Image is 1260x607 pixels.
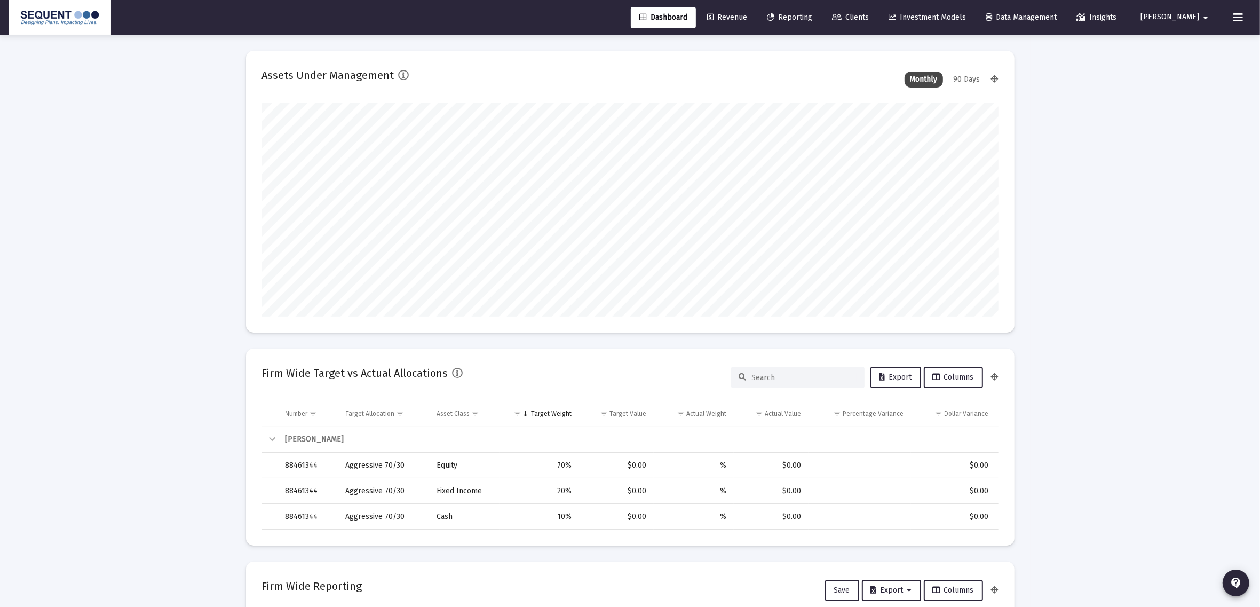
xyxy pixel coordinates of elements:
[654,401,734,427] td: Column Actual Weight
[758,7,821,28] a: Reporting
[507,486,572,496] div: 20%
[924,580,983,601] button: Columns
[862,580,921,601] button: Export
[531,409,572,418] div: Target Weight
[500,401,579,427] td: Column Target Weight
[278,504,338,530] td: 88461344
[429,401,500,427] td: Column Asset Class
[639,13,687,22] span: Dashboard
[429,478,500,504] td: Fixed Income
[935,409,943,417] span: Show filter options for column 'Dollar Variance'
[661,511,726,522] div: %
[880,7,974,28] a: Investment Models
[825,580,859,601] button: Save
[741,511,802,522] div: $0.00
[507,511,572,522] div: 10%
[870,367,921,388] button: Export
[507,460,572,471] div: 70%
[741,486,802,496] div: $0.00
[429,504,500,530] td: Cash
[677,409,685,417] span: Show filter options for column 'Actual Weight'
[1128,6,1225,28] button: [PERSON_NAME]
[262,365,448,382] h2: Firm Wide Target vs Actual Allocations
[587,460,646,471] div: $0.00
[661,460,726,471] div: %
[918,460,989,471] div: $0.00
[809,401,911,427] td: Column Percentage Variance
[1199,7,1212,28] mat-icon: arrow_drop_down
[579,401,654,427] td: Column Target Value
[338,401,429,427] td: Column Target Allocation
[948,72,986,88] div: 90 Days
[437,409,470,418] div: Asset Class
[310,409,318,417] span: Show filter options for column 'Number'
[833,409,841,417] span: Show filter options for column 'Percentage Variance'
[977,7,1065,28] a: Data Management
[262,427,278,453] td: Collapse
[911,401,999,427] td: Column Dollar Variance
[767,13,812,22] span: Reporting
[924,367,983,388] button: Columns
[286,434,989,445] div: [PERSON_NAME]
[661,486,726,496] div: %
[945,409,989,418] div: Dollar Variance
[262,67,394,84] h2: Assets Under Management
[346,409,395,418] div: Target Allocation
[832,13,869,22] span: Clients
[699,7,756,28] a: Revenue
[429,453,500,478] td: Equity
[587,511,646,522] div: $0.00
[834,586,850,595] span: Save
[986,13,1057,22] span: Data Management
[686,409,726,418] div: Actual Weight
[338,504,429,530] td: Aggressive 70/30
[471,409,479,417] span: Show filter options for column 'Asset Class'
[765,409,801,418] div: Actual Value
[905,72,943,88] div: Monthly
[918,511,989,522] div: $0.00
[843,409,904,418] div: Percentage Variance
[587,486,646,496] div: $0.00
[933,373,974,382] span: Columns
[278,453,338,478] td: 88461344
[879,373,912,382] span: Export
[823,7,877,28] a: Clients
[338,478,429,504] td: Aggressive 70/30
[933,586,974,595] span: Columns
[262,401,999,530] div: Data grid
[918,486,989,496] div: $0.00
[338,453,429,478] td: Aggressive 70/30
[707,13,747,22] span: Revenue
[1140,13,1199,22] span: [PERSON_NAME]
[397,409,405,417] span: Show filter options for column 'Target Allocation'
[752,373,857,382] input: Search
[741,460,802,471] div: $0.00
[1076,13,1116,22] span: Insights
[17,7,103,28] img: Dashboard
[513,409,521,417] span: Show filter options for column 'Target Weight'
[286,409,308,418] div: Number
[734,401,809,427] td: Column Actual Value
[871,586,912,595] span: Export
[278,401,338,427] td: Column Number
[1230,577,1242,589] mat-icon: contact_support
[262,578,362,595] h2: Firm Wide Reporting
[609,409,646,418] div: Target Value
[631,7,696,28] a: Dashboard
[600,409,608,417] span: Show filter options for column 'Target Value'
[889,13,966,22] span: Investment Models
[1068,7,1125,28] a: Insights
[278,478,338,504] td: 88461344
[755,409,763,417] span: Show filter options for column 'Actual Value'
